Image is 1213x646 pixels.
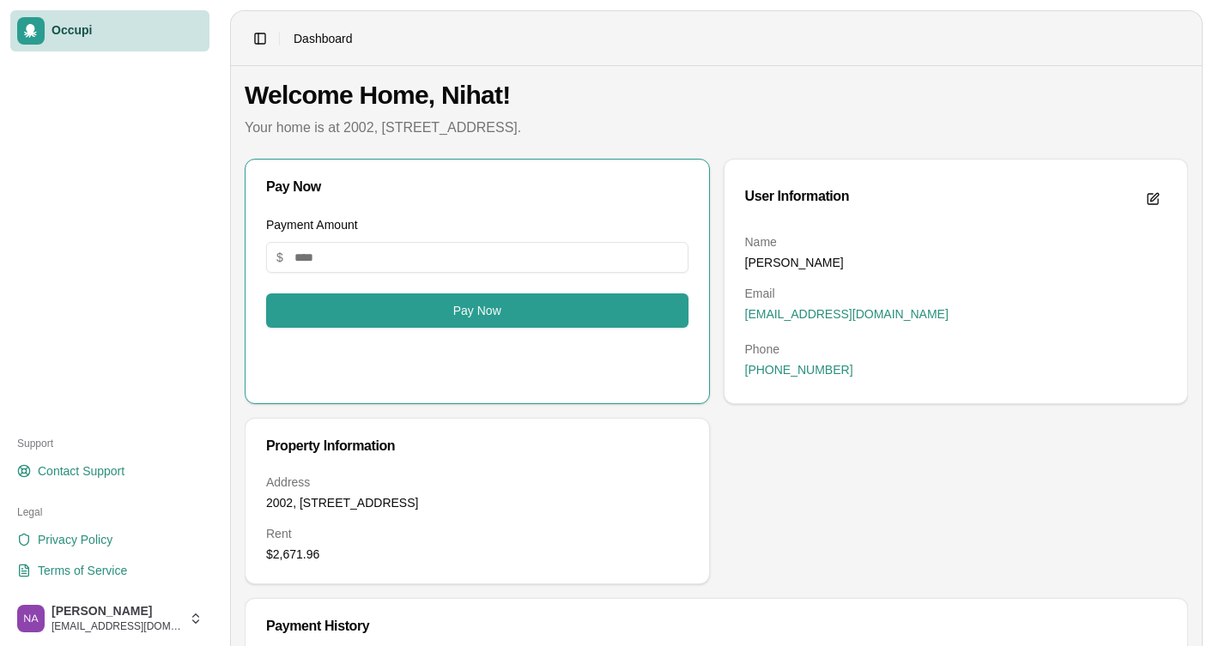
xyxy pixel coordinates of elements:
dt: Phone [745,341,1168,358]
a: Occupi [10,10,209,51]
div: Pay Now [266,180,688,194]
div: Support [10,430,209,457]
dd: [PERSON_NAME] [745,254,1168,271]
button: Nihat Ahmed[PERSON_NAME][EMAIL_ADDRESS][DOMAIN_NAME] [10,598,209,639]
nav: breadcrumb [294,30,353,47]
button: Pay Now [266,293,688,328]
p: Your home is at 2002, [STREET_ADDRESS]. [245,118,1188,138]
a: Contact Support [10,457,209,485]
div: Property Information [266,439,688,453]
label: Payment Amount [266,218,358,232]
dt: Rent [266,525,688,542]
dt: Address [266,474,688,491]
span: $ [276,249,283,266]
span: [PERSON_NAME] [52,604,182,619]
span: [EMAIL_ADDRESS][DOMAIN_NAME] [745,305,949,323]
dt: Email [745,285,1168,302]
dd: $2,671.96 [266,546,688,563]
div: Legal [10,498,209,526]
span: Occupi [52,23,203,39]
span: Privacy Policy [38,531,112,548]
img: Nihat Ahmed [17,605,45,632]
dd: 2002, [STREET_ADDRESS] [266,494,688,511]
span: Contact Support [38,462,124,480]
dt: Name [745,233,1168,251]
h1: Welcome Home, Nihat! [245,80,1188,111]
div: User Information [745,190,850,203]
a: Privacy Policy [10,526,209,553]
span: Dashboard [294,30,353,47]
a: Terms of Service [10,557,209,584]
span: Terms of Service [38,562,127,579]
span: [EMAIL_ADDRESS][DOMAIN_NAME] [52,619,182,633]
span: [PHONE_NUMBER] [745,361,853,378]
div: Payment History [266,619,1167,633]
